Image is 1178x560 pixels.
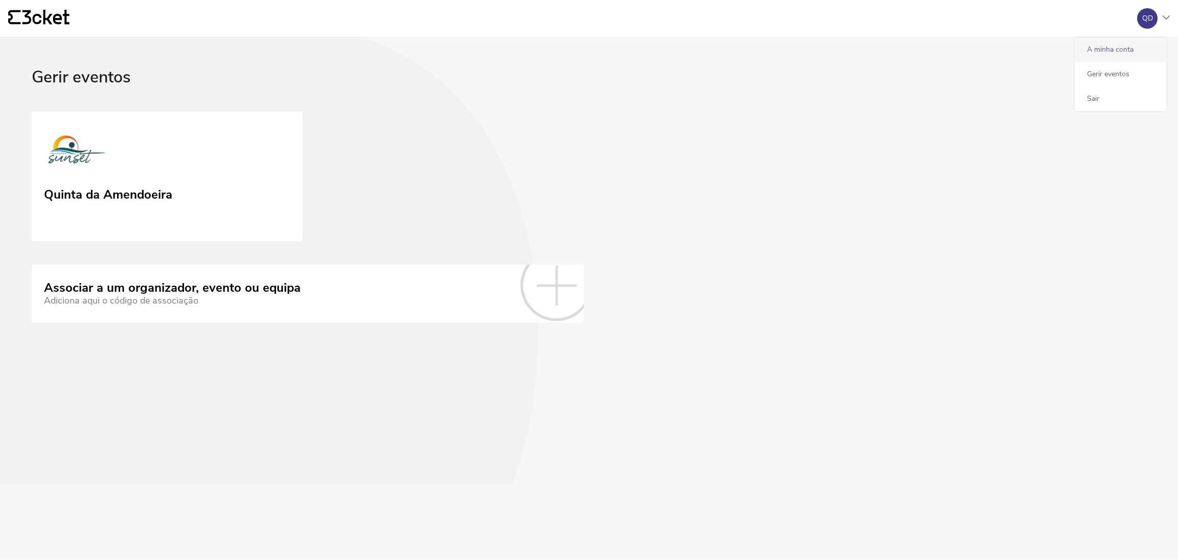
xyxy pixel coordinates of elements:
div: Gerir eventos [32,68,1146,112]
div: QD [1142,14,1153,23]
div: Adiciona aqui o código de associação [44,295,301,306]
a: {' '} [8,10,70,27]
g: {' '} [8,10,20,25]
div: Associar a um organizador, evento ou equipa [44,281,301,295]
a: Quinta da Amendoeira Quinta da Amendoeira [32,112,303,242]
a: Associar a um organizador, evento ou equipa Adiciona aqui o código de associação [32,265,584,322]
img: Quinta da Amendoeira [44,128,110,174]
div: Quinta da Amendoeira [44,184,172,202]
a: Gerir eventos [1075,62,1166,87]
a: A minha conta [1075,37,1166,62]
a: Sair [1087,94,1099,103]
